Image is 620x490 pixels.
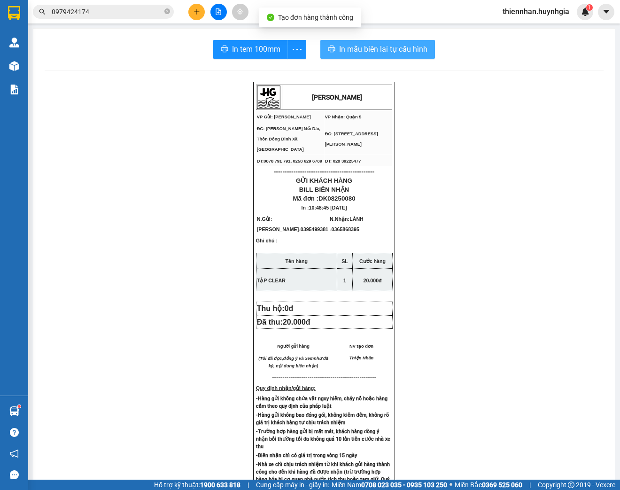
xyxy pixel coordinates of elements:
[325,132,378,147] span: ĐC: [STREET_ADDRESS][PERSON_NAME]
[9,406,19,416] img: warehouse-icon
[256,396,387,409] strong: -Hàng gửi không chứa vật nguy hiểm, cháy nổ hoặc hàng cấm theo quy định của pháp luật
[293,195,355,202] span: Mã đơn :
[55,11,112,20] strong: [PERSON_NAME]
[455,480,522,490] span: Miền Bắc
[325,159,361,163] span: ĐT: 028 39225477
[4,31,36,35] span: VP Gửi: Quận 5
[257,159,322,163] span: ĐT:0878 791 791, 0258 629 6789
[312,93,362,101] strong: [PERSON_NAME]
[210,4,227,20] button: file-add
[10,449,19,458] span: notification
[258,356,314,361] em: (Tôi đã đọc,đồng ý và xem
[188,4,205,20] button: plus
[256,385,316,391] strong: Quy định nhận/gửi hàng:
[278,374,376,381] span: -----------------------------------------------
[586,4,593,11] sup: 1
[237,8,243,15] span: aim
[277,344,310,349] span: Người gửi hàng
[9,38,19,47] img: warehouse-icon
[200,481,240,489] strong: 1900 633 818
[349,344,373,349] span: NV tạo đơn
[256,412,389,426] strong: -Hàng gửi không bao đóng gói, không kiểm đếm, không rõ giá trị khách hàng tự chịu trách nhiệm
[257,126,320,152] span: ĐC: [PERSON_NAME] Nối Dài, Thôn Đông Dinh Xã [GEOGRAPHIC_DATA]
[302,205,347,210] span: In :
[359,258,386,264] strong: Cước hàng
[598,4,614,20] button: caret-down
[221,45,228,54] span: printer
[602,8,611,16] span: caret-down
[286,258,308,264] strong: Tên hàng
[52,7,163,17] input: Tìm tên, số ĐT hoặc mã đơn
[332,226,359,232] span: 0365868395
[361,481,447,489] strong: 0708 023 035 - 0935 103 250
[71,53,127,62] span: ĐT: 0878 791 791, 0258 629 6789
[215,8,222,15] span: file-add
[232,43,280,55] span: In tem 100mm
[343,278,346,283] span: 1
[482,481,522,489] strong: 0369 525 060
[318,195,356,202] span: DK08250080
[274,168,374,175] span: ----------------------------------------------
[20,65,121,72] span: ----------------------------------------------
[309,205,347,210] span: 10:48:45 [DATE]
[320,40,435,59] button: printerIn mẫu biên lai tự cấu hình
[10,428,19,437] span: question-circle
[18,405,21,408] sup: 1
[288,44,306,55] span: more
[301,226,328,232] span: 0395499381
[287,40,306,59] button: more
[256,238,278,251] span: Ghi chú :
[299,226,328,232] span: -
[330,216,364,232] span: N.Nhận:
[4,40,57,49] span: ĐC: [STREET_ADDRESS][PERSON_NAME]
[257,318,310,326] span: Đã thu:
[568,482,574,488] span: copyright
[71,31,129,35] span: VP Nhận: [PERSON_NAME]
[283,318,310,326] span: 20.000đ
[332,480,447,490] span: Miền Nam
[194,8,200,15] span: plus
[328,45,335,54] span: printer
[164,8,170,16] span: close-circle
[495,6,577,17] span: thiennhan.huynhgia
[71,38,135,52] span: ĐC: [PERSON_NAME] Nối Dài, Thôn Đông Dinh Xã [GEOGRAPHIC_DATA]
[339,43,427,55] span: In mẫu biên lai tự cấu hình
[272,374,278,381] span: ---
[278,14,353,21] span: Tạo đơn hàng thành công
[299,186,349,193] span: BILL BIÊN NHẬN
[164,8,170,14] span: close-circle
[581,8,589,16] img: icon-new-feature
[248,480,249,490] span: |
[10,470,19,479] span: message
[256,480,329,490] span: Cung cấp máy in - giấy in:
[529,480,531,490] span: |
[4,55,39,60] span: ĐT:028 39225477
[4,4,27,27] img: logo
[257,86,280,109] img: logo
[285,304,294,312] span: 0đ
[257,115,311,119] span: VP Gửi: [PERSON_NAME]
[257,304,297,312] span: Thu hộ:
[256,428,391,450] strong: -Trường hợp hàng gửi bị mất mát, khách hàng đòng ý nhận bồi thường tối đa không quá 10 lần tiền c...
[39,8,46,15] span: search
[8,6,20,20] img: logo-vxr
[256,452,357,459] strong: -Biên nhận chỉ có giá trị trong vòng 15 ngày
[9,85,19,94] img: solution-icon
[588,4,591,11] span: 1
[325,115,362,119] span: VP Nhận: Quận 5
[213,40,288,59] button: printerIn tem 100mm
[363,278,381,283] span: 20.000đ
[9,61,19,71] img: warehouse-icon
[449,483,452,487] span: ⚪️
[257,226,299,232] span: [PERSON_NAME]
[257,278,286,283] span: TẬP CLEAR
[296,177,352,184] span: GỬI KHÁCH HÀNG
[267,14,274,21] span: check-circle
[154,480,240,490] span: Hỗ trợ kỹ thuật:
[232,4,248,20] button: aim
[341,258,348,264] strong: SL
[257,216,328,232] span: N.Gửi:
[349,356,374,360] span: Thiện Nhân
[256,461,390,490] strong: -Nhà xe chỉ chịu trách nhiệm từ khi khách gửi hàng thành công cho đến khi hàng đã được nhận (trừ ...
[269,356,328,368] em: như đã ký, nội dung biên nhận)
